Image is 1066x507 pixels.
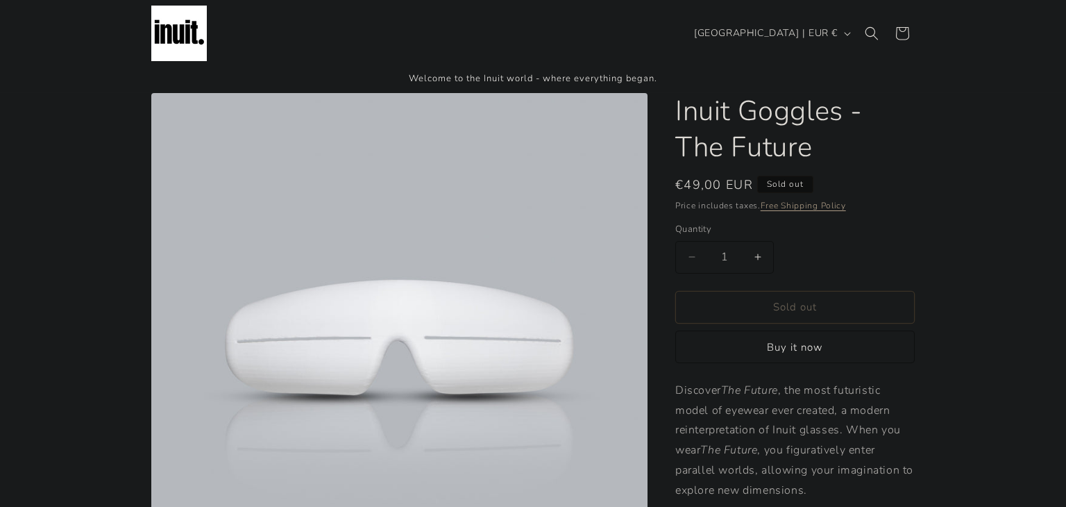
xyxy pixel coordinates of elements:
[686,20,856,47] button: [GEOGRAPHIC_DATA] | EUR €
[694,26,838,40] span: [GEOGRAPHIC_DATA] | EUR €
[409,72,657,85] span: Welcome to the Inuit world - where everything began.
[151,66,915,92] div: Announcement
[675,93,915,165] h1: Inuit Goggles - The Future
[675,291,915,324] button: Sold out
[675,223,915,237] label: Quantity
[700,442,757,458] em: The Future
[675,381,915,501] p: Discover , the most futuristic model of eyewear ever created, a modern reinterpretation of Inuit ...
[721,383,778,398] em: The Future
[675,331,915,363] button: Buy it now
[151,6,207,61] img: Inuit Logo
[761,200,846,211] a: Free Shipping Policy
[757,176,813,193] span: Sold out
[675,176,753,194] span: €49,00 EUR
[856,18,887,49] summary: Search
[675,199,915,213] div: Price includes taxes.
